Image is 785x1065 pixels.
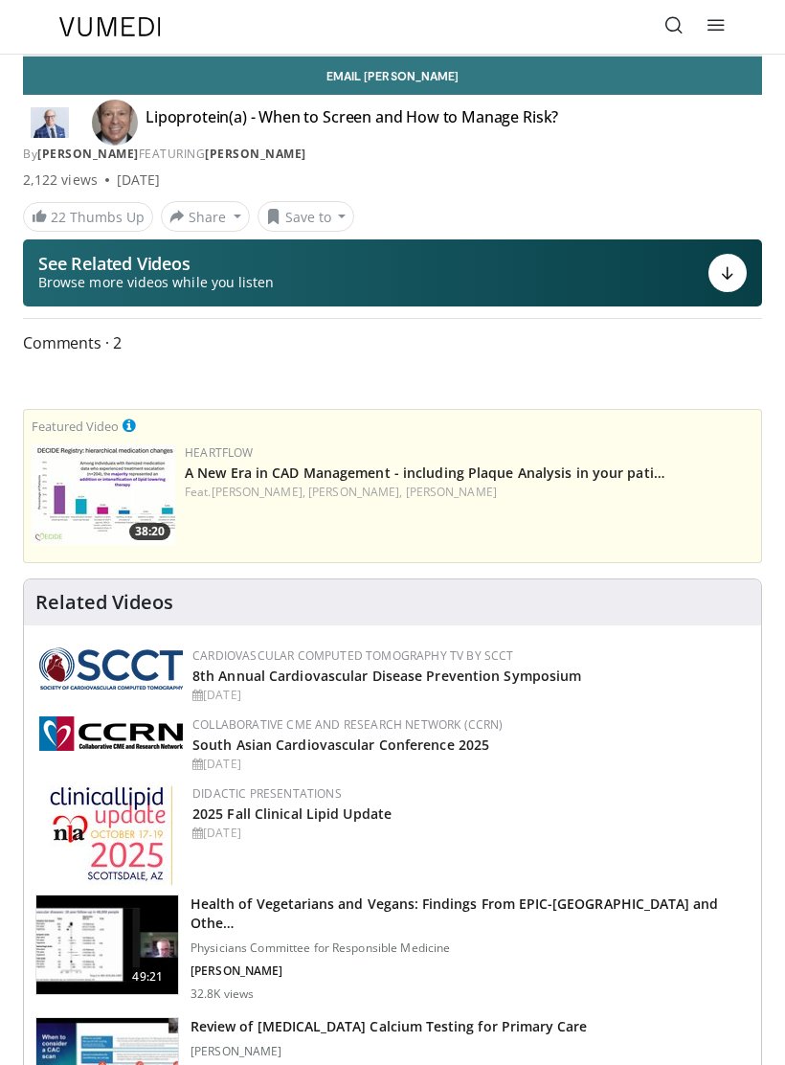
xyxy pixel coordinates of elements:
img: VuMedi Logo [59,17,161,36]
a: Cardiovascular Computed Tomography TV by SCCT [192,647,514,664]
img: 51a70120-4f25-49cc-93a4-67582377e75f.png.150x105_q85_autocrop_double_scale_upscale_version-0.2.png [39,647,183,690]
p: 32.8K views [191,986,254,1002]
img: d65bce67-f81a-47c5-b47d-7b8806b59ca8.jpg.150x105_q85_autocrop_double_scale_upscale_version-0.2.jpg [50,785,173,886]
a: 2025 Fall Clinical Lipid Update [192,804,392,823]
div: [DATE] [192,825,746,842]
a: [PERSON_NAME], [212,484,305,500]
span: 49:21 [124,967,170,986]
div: [DATE] [192,756,746,773]
a: [PERSON_NAME] [205,146,306,162]
button: Save to [258,201,355,232]
a: [PERSON_NAME], [308,484,402,500]
h3: Review of [MEDICAL_DATA] Calcium Testing for Primary Care [191,1017,587,1036]
p: [PERSON_NAME] [191,1044,587,1059]
span: Browse more videos while you listen [38,273,274,292]
img: 738d0e2d-290f-4d89-8861-908fb8b721dc.150x105_q85_crop-smart_upscale.jpg [32,444,175,545]
a: [PERSON_NAME] [37,146,139,162]
a: 38:20 [32,444,175,545]
span: 22 [51,208,66,226]
h4: Related Videos [35,591,173,614]
div: By FEATURING [23,146,762,163]
button: See Related Videos Browse more videos while you listen [23,239,762,306]
small: Featured Video [32,418,119,435]
img: Avatar [92,100,138,146]
span: 2,122 views [23,170,98,190]
a: [PERSON_NAME] [406,484,497,500]
p: Physicians Committee for Responsible Medicine [191,940,750,956]
img: a04ee3ba-8487-4636-b0fb-5e8d268f3737.png.150x105_q85_autocrop_double_scale_upscale_version-0.2.png [39,716,183,751]
a: Email [PERSON_NAME] [23,57,762,95]
a: Collaborative CME and Research Network (CCRN) [192,716,504,733]
h3: Health of Vegetarians and Vegans: Findings From EPIC-[GEOGRAPHIC_DATA] and Othe… [191,895,750,933]
div: [DATE] [117,170,160,190]
p: See Related Videos [38,254,274,273]
div: Didactic Presentations [192,785,746,803]
img: Dr. Robert S. Rosenson [23,107,77,138]
h4: Lipoprotein(a) - When to Screen and How to Manage Risk? [146,107,558,138]
img: 606f2b51-b844-428b-aa21-8c0c72d5a896.150x105_q85_crop-smart_upscale.jpg [36,895,178,995]
p: [PERSON_NAME] [191,963,750,979]
a: A New Era in CAD Management - including Plaque Analysis in your pati… [185,464,665,482]
a: 8th Annual Cardiovascular Disease Prevention Symposium [192,667,581,685]
div: [DATE] [192,687,746,704]
button: Share [161,201,250,232]
a: Heartflow [185,444,254,461]
a: 22 Thumbs Up [23,202,153,232]
span: 38:20 [129,523,170,540]
div: Feat. [185,484,753,501]
a: South Asian Cardiovascular Conference 2025 [192,736,489,754]
span: Comments 2 [23,330,762,355]
a: 49:21 Health of Vegetarians and Vegans: Findings From EPIC-[GEOGRAPHIC_DATA] and Othe… Physicians... [35,895,750,1002]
